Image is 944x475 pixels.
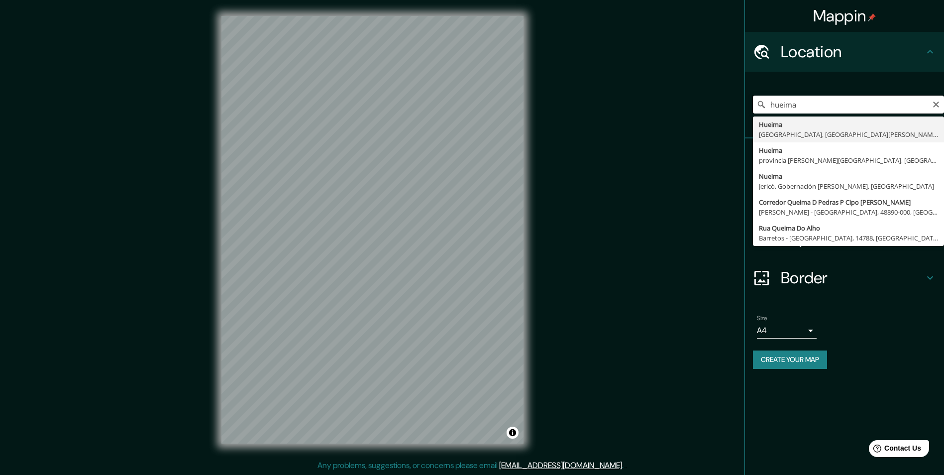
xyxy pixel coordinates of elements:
div: Pins [745,138,944,178]
div: Nueima [759,171,938,181]
iframe: Help widget launcher [855,436,933,464]
div: [GEOGRAPHIC_DATA], [GEOGRAPHIC_DATA][PERSON_NAME] 5160000, [GEOGRAPHIC_DATA] [759,129,938,139]
div: Location [745,32,944,72]
h4: Location [781,42,924,62]
button: Toggle attribution [507,427,519,439]
img: pin-icon.png [868,13,876,21]
h4: Layout [781,228,924,248]
button: Clear [932,99,940,109]
div: . [625,460,627,472]
div: . [624,460,625,472]
div: Corredor Queima D Pedras P Cipo [PERSON_NAME] [759,197,938,207]
div: Border [745,258,944,298]
p: Any problems, suggestions, or concerns please email . [317,460,624,472]
div: provincia [PERSON_NAME][GEOGRAPHIC_DATA], [GEOGRAPHIC_DATA] [759,155,938,165]
div: Jericó, Gobernación [PERSON_NAME], [GEOGRAPHIC_DATA] [759,181,938,191]
div: Huelma [759,145,938,155]
button: Create your map [753,351,827,369]
h4: Border [781,268,924,288]
label: Size [757,314,767,323]
input: Pick your city or area [753,96,944,114]
a: [EMAIL_ADDRESS][DOMAIN_NAME] [499,460,622,471]
div: Hueima [759,119,938,129]
div: Rua Queima Do Alho [759,223,938,233]
h4: Mappin [813,6,876,26]
div: [PERSON_NAME] - [GEOGRAPHIC_DATA], 48890-000, [GEOGRAPHIC_DATA] [759,207,938,217]
div: A4 [757,323,817,339]
div: Layout [745,218,944,258]
div: Barretos - [GEOGRAPHIC_DATA], 14788, [GEOGRAPHIC_DATA] [759,233,938,243]
div: Style [745,178,944,218]
canvas: Map [221,16,524,444]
